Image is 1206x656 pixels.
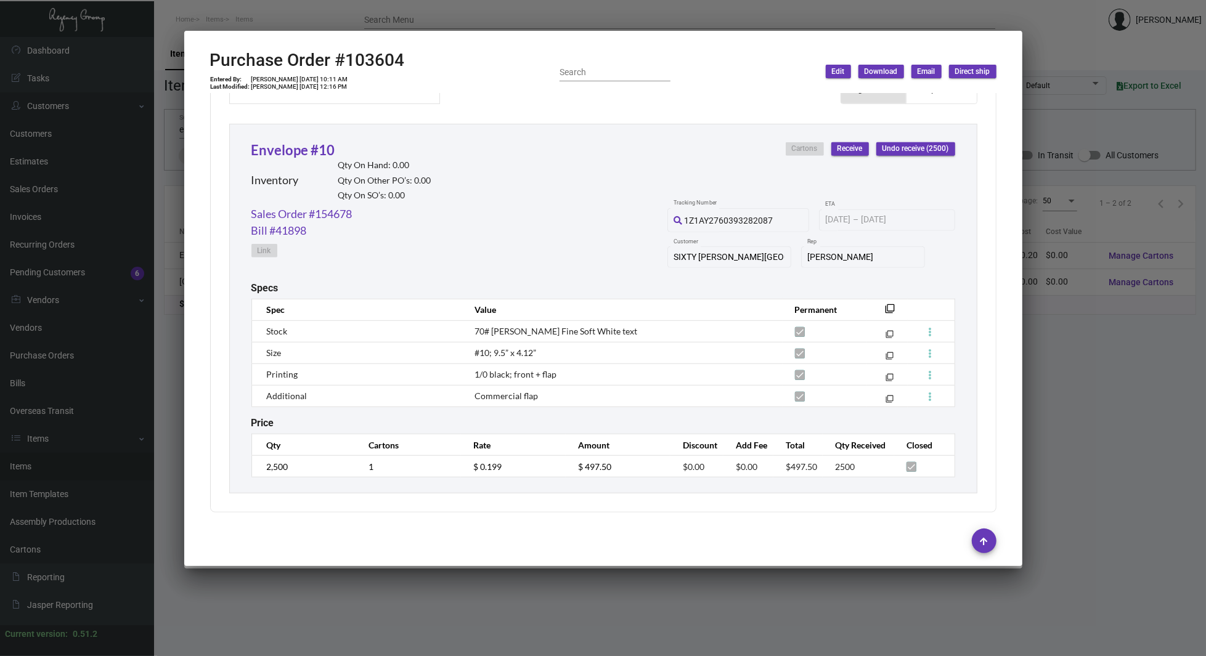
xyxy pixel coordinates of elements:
[684,216,773,225] span: 1Z1AY2760393282087
[886,307,895,317] mat-icon: filter_none
[882,144,949,154] span: Undo receive (2500)
[773,434,823,456] th: Total
[886,397,894,405] mat-icon: filter_none
[786,142,824,156] button: Cartons
[861,215,920,225] input: End date
[723,434,773,456] th: Add Fee
[258,246,271,256] span: Link
[5,628,68,641] div: Current version:
[251,76,349,83] td: [PERSON_NAME] [DATE] 10:11 AM
[251,299,462,320] th: Spec
[853,215,858,225] span: –
[251,174,299,187] h2: Inventory
[886,354,894,362] mat-icon: filter_none
[858,65,904,78] button: Download
[338,190,431,201] h2: Qty On SO’s: 0.00
[251,244,277,257] button: Link
[210,76,251,83] td: Entered By:
[823,434,894,456] th: Qty Received
[356,434,461,456] th: Cartons
[73,628,97,641] div: 0.51.2
[831,142,869,156] button: Receive
[865,67,898,77] span: Download
[251,222,307,239] a: Bill #41898
[825,215,850,225] input: Start date
[338,176,431,186] h2: Qty On Other PO’s: 0.00
[462,299,782,320] th: Value
[475,391,538,401] span: Commercial flap
[792,144,818,154] span: Cartons
[338,160,431,171] h2: Qty On Hand: 0.00
[475,326,637,336] span: 70# [PERSON_NAME] Fine Soft White text
[251,83,349,91] td: [PERSON_NAME] [DATE] 12:16 PM
[210,83,251,91] td: Last Modified:
[251,142,335,158] a: Envelope #10
[886,376,894,384] mat-icon: filter_none
[876,142,955,156] button: Undo receive (2500)
[894,434,955,456] th: Closed
[955,67,990,77] span: Direct ship
[461,434,566,456] th: Rate
[475,347,536,358] span: #10; 9.5” x 4.12”
[251,282,279,294] h2: Specs
[949,65,996,78] button: Direct ship
[566,434,670,456] th: Amount
[267,347,282,358] span: Size
[826,65,851,78] button: Edit
[837,144,863,154] span: Receive
[911,65,942,78] button: Email
[786,461,817,472] span: $497.50
[251,206,352,222] a: Sales Order #154678
[210,50,405,71] h2: Purchase Order #103604
[835,461,855,472] span: 2500
[683,461,704,472] span: $0.00
[267,391,308,401] span: Additional
[832,67,845,77] span: Edit
[783,299,867,320] th: Permanent
[251,434,356,456] th: Qty
[736,461,757,472] span: $0.00
[267,369,298,379] span: Printing
[918,67,935,77] span: Email
[475,369,556,379] span: 1/0 black; front + flap
[251,417,274,429] h2: Price
[886,333,894,341] mat-icon: filter_none
[670,434,723,456] th: Discount
[267,326,288,336] span: Stock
